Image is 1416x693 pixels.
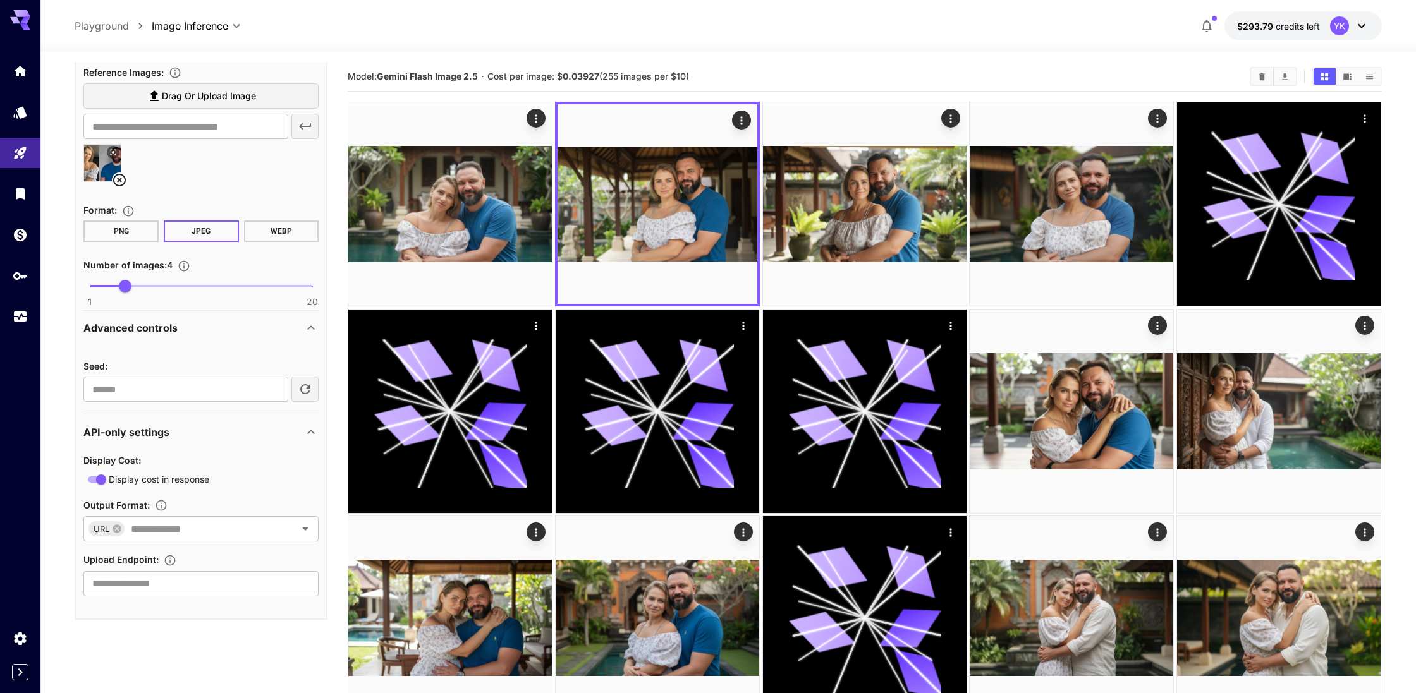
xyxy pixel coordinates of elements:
span: Reference Images : [83,67,164,78]
img: 9k= [348,102,552,306]
b: 0.03927 [563,71,599,81]
button: Expand sidebar [12,664,28,680]
span: Model: [348,71,478,81]
span: Output Format : [83,500,150,510]
div: Actions [527,316,546,335]
div: Usage [13,309,28,325]
button: Open [296,520,314,538]
span: Number of images : 4 [83,260,173,270]
span: Cost per image: $ (255 images per $10) [487,71,689,81]
span: URL [88,522,114,536]
div: Actions [941,522,960,541]
img: 2Q== [970,102,1173,306]
button: JPEG [164,220,239,242]
div: API-only settings [83,417,319,447]
div: Advanced controls [83,313,319,343]
img: Z [970,310,1173,513]
button: Download All [1274,68,1296,85]
img: Z [1177,310,1381,513]
div: Advanced controls [83,343,319,402]
div: Actions [1356,316,1375,335]
a: Playground [75,18,129,33]
div: Actions [527,522,546,541]
span: Display cost in response [109,473,209,486]
button: Upload a reference image to guide the result. This is needed for Image-to-Image or Inpainting. Su... [164,66,186,79]
img: 2Q== [558,104,757,304]
div: Actions [941,109,960,128]
button: Show images in video view [1336,68,1358,85]
span: Upload Endpoint : [83,554,159,565]
span: credits left [1276,21,1320,32]
span: Display Cost : [83,455,141,466]
div: Clear ImagesDownload All [1250,67,1297,86]
button: WEBP [244,220,319,242]
button: $293.78723YK [1224,11,1382,40]
div: URL [88,521,125,536]
button: Choose the file format for the output image. [117,205,140,217]
div: YK [1330,16,1349,35]
b: Gemini Flash Image 2.5 [377,71,478,81]
div: Playground [13,145,28,161]
button: Show images in grid view [1314,68,1336,85]
button: Specify how many images to generate in a single request. Each image generation will be charged se... [173,260,195,272]
p: · [481,69,484,84]
div: Actions [733,111,752,130]
nav: breadcrumb [75,18,152,33]
div: Wallet [13,227,28,243]
div: API Keys [13,268,28,284]
button: PNG [83,220,159,242]
span: $293.79 [1237,21,1276,32]
button: Clear Images [1251,68,1273,85]
span: 20 [307,296,318,308]
img: 2Q== [763,102,967,306]
span: Image Inference [152,18,228,33]
div: Actions [527,109,546,128]
div: Actions [1149,522,1168,541]
div: Show images in grid viewShow images in video viewShow images in list view [1312,67,1382,86]
span: Format : [83,205,117,215]
span: Seed : [83,361,107,371]
button: Specifies how the image is returned based on your use case: base64Data for embedding in code, dat... [150,499,173,512]
label: Drag or upload image [83,83,319,109]
div: Library [13,186,28,202]
p: Advanced controls [83,320,178,335]
button: Specifies a URL for uploading the generated image as binary data via HTTP PUT, such as an S3 buck... [159,554,181,567]
div: Actions [735,522,754,541]
div: Actions [1149,109,1168,128]
div: Actions [1149,316,1168,335]
div: Actions [941,316,960,335]
div: $293.78723 [1237,20,1320,33]
div: Actions [1356,109,1375,128]
span: 1 [88,296,92,308]
p: API-only settings [83,425,169,440]
span: Drag or upload image [162,88,256,104]
div: Settings [13,630,28,646]
div: Home [13,63,28,79]
div: Actions [1356,522,1375,541]
div: Actions [735,316,754,335]
button: Show images in list view [1358,68,1381,85]
div: Models [13,104,28,120]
